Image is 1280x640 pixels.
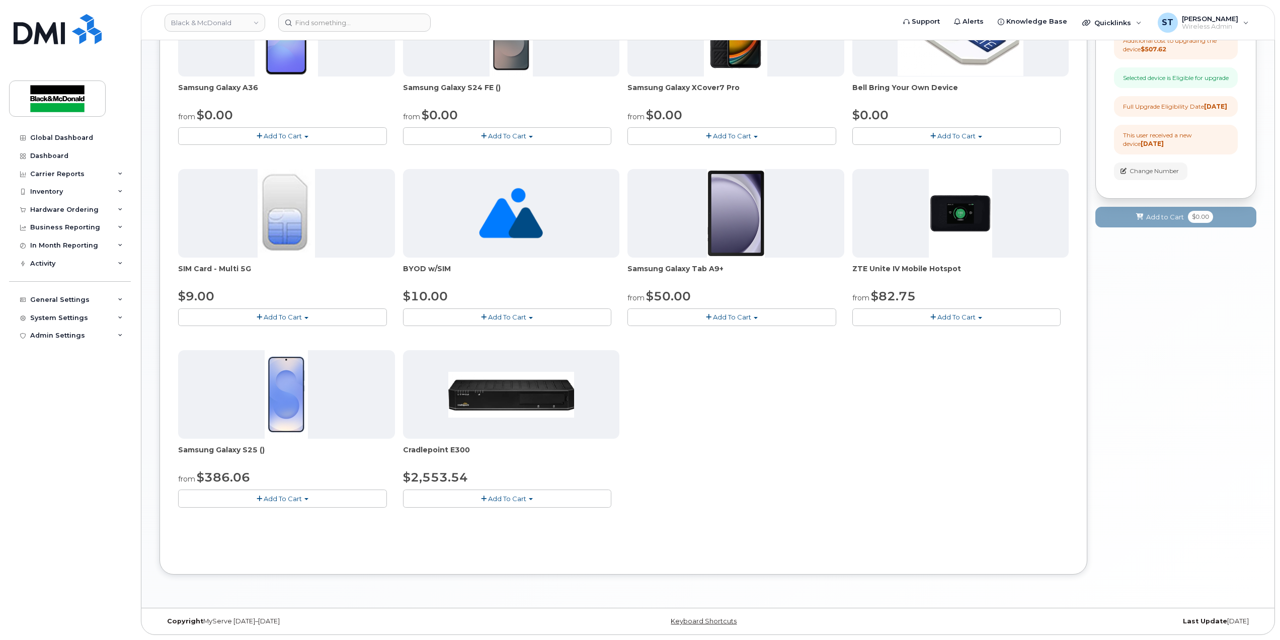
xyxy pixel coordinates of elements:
[178,490,387,507] button: Add To Cart
[1114,163,1187,180] button: Change Number
[627,83,844,103] div: Samsung Galaxy XCover7 Pro
[178,112,195,121] small: from
[1204,103,1227,110] strong: [DATE]
[1094,19,1131,27] span: Quicklinks
[1162,17,1173,29] span: ST
[178,474,195,484] small: from
[1123,102,1227,111] div: Full Upgrade Eligibility Date
[422,108,458,122] span: $0.00
[1123,131,1229,148] div: This user received a new device
[178,289,214,303] span: $9.00
[963,17,984,27] span: Alerts
[713,313,751,321] span: Add To Cart
[1130,167,1179,176] span: Change Number
[403,308,612,326] button: Add To Cart
[178,83,395,103] div: Samsung Galaxy A36
[159,617,525,625] div: MyServe [DATE]–[DATE]
[1141,45,1166,53] strong: $507.62
[403,445,620,465] div: Cradlepoint E300
[1188,211,1213,223] span: $0.00
[947,12,991,32] a: Alerts
[278,14,431,32] input: Find something...
[627,293,645,302] small: from
[403,127,612,145] button: Add To Cart
[265,350,308,439] img: phone23817.JPG
[178,127,387,145] button: Add To Cart
[627,112,645,121] small: from
[627,264,844,284] div: Samsung Galaxy Tab A9+
[627,127,836,145] button: Add To Cart
[871,289,916,303] span: $82.75
[852,308,1061,326] button: Add To Cart
[1006,17,1067,27] span: Knowledge Base
[1141,140,1164,147] strong: [DATE]
[896,12,947,32] a: Support
[488,132,526,140] span: Add To Cart
[713,132,751,140] span: Add To Cart
[178,445,395,465] div: Samsung Galaxy S25 ()
[403,470,468,485] span: $2,553.54
[258,169,315,258] img: 00D627D4-43E9-49B7-A367-2C99342E128C.jpg
[852,108,889,122] span: $0.00
[1182,15,1238,23] span: [PERSON_NAME]
[167,617,203,625] strong: Copyright
[1146,212,1184,222] span: Add to Cart
[627,308,836,326] button: Add To Cart
[912,17,940,27] span: Support
[671,617,737,625] a: Keyboard Shortcuts
[1095,207,1256,227] button: Add to Cart $0.00
[479,169,543,258] img: no_image_found-2caef05468ed5679b831cfe6fc140e25e0c280774317ffc20a367ab7fd17291e.png
[852,127,1061,145] button: Add To Cart
[646,289,691,303] span: $50.00
[891,617,1256,625] div: [DATE]
[937,132,976,140] span: Add To Cart
[264,313,302,321] span: Add To Cart
[852,264,1069,284] div: ZTE Unite IV Mobile Hotspot
[1182,23,1238,31] span: Wireless Admin
[197,470,250,485] span: $386.06
[1183,617,1227,625] strong: Last Update
[1075,13,1149,33] div: Quicklinks
[197,108,233,122] span: $0.00
[646,108,682,122] span: $0.00
[929,169,992,258] img: phone23268.JPG
[852,83,1069,103] div: Bell Bring Your Own Device
[178,308,387,326] button: Add To Cart
[165,14,265,32] a: Black & McDonald
[488,313,526,321] span: Add To Cart
[403,264,620,284] div: BYOD w/SIM
[707,169,765,258] img: phone23884.JPG
[448,372,574,418] img: phone23700.JPG
[178,264,395,284] div: SIM Card - Multi 5G
[264,132,302,140] span: Add To Cart
[1151,13,1256,33] div: Sogand Tavakoli
[264,495,302,503] span: Add To Cart
[403,83,620,103] div: Samsung Galaxy S24 FE ()
[403,289,448,303] span: $10.00
[488,495,526,503] span: Add To Cart
[852,293,869,302] small: from
[403,112,420,121] small: from
[1123,36,1229,53] div: Additional cost to upgrading the device
[937,313,976,321] span: Add To Cart
[403,490,612,507] button: Add To Cart
[991,12,1074,32] a: Knowledge Base
[1123,73,1229,82] div: Selected device is Eligible for upgrade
